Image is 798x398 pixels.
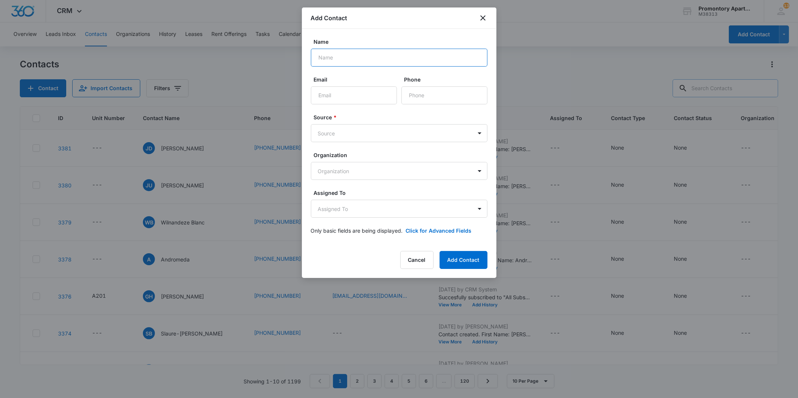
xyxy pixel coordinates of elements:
input: Phone [401,86,487,104]
label: Email [314,76,400,83]
label: Assigned To [314,189,490,197]
button: Add Contact [440,251,487,269]
input: Name [311,49,487,67]
label: Phone [404,76,490,83]
label: Organization [314,151,490,159]
label: Name [314,38,490,46]
input: Email [311,86,397,104]
p: Only basic fields are being displayed. [311,227,403,235]
label: Source [314,113,490,121]
button: Click for Advanced Fields [406,227,472,235]
button: Cancel [400,251,434,269]
h1: Add Contact [311,13,348,22]
button: close [479,13,487,22]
